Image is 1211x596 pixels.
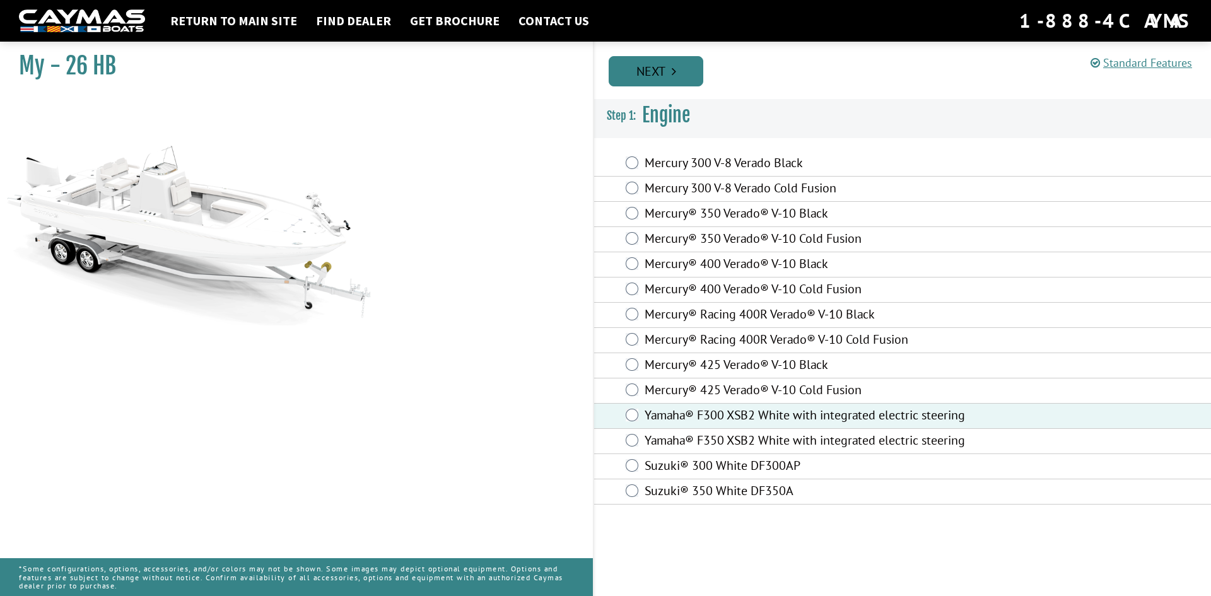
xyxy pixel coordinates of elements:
[645,357,985,375] label: Mercury® 425 Verado® V-10 Black
[645,332,985,350] label: Mercury® Racing 400R Verado® V-10 Cold Fusion
[645,231,985,249] label: Mercury® 350 Verado® V-10 Cold Fusion
[645,256,985,274] label: Mercury® 400 Verado® V-10 Black
[645,281,985,300] label: Mercury® 400 Verado® V-10 Cold Fusion
[645,433,985,451] label: Yamaha® F350 XSB2 White with integrated electric steering
[19,52,561,80] h1: My - 26 HB
[594,92,1211,139] h3: Engine
[1091,56,1192,70] a: Standard Features
[645,206,985,224] label: Mercury® 350 Verado® V-10 Black
[1019,7,1192,35] div: 1-888-4CAYMAS
[164,13,303,29] a: Return to main site
[645,307,985,325] label: Mercury® Racing 400R Verado® V-10 Black
[645,407,985,426] label: Yamaha® F300 XSB2 White with integrated electric steering
[404,13,506,29] a: Get Brochure
[19,9,145,33] img: white-logo-c9c8dbefe5ff5ceceb0f0178aa75bf4bb51f6bca0971e226c86eb53dfe498488.png
[609,56,703,86] a: Next
[645,483,985,501] label: Suzuki® 350 White DF350A
[645,155,985,173] label: Mercury 300 V-8 Verado Black
[19,558,574,596] p: *Some configurations, options, accessories, and/or colors may not be shown. Some images may depic...
[512,13,595,29] a: Contact Us
[645,382,985,400] label: Mercury® 425 Verado® V-10 Cold Fusion
[310,13,397,29] a: Find Dealer
[645,458,985,476] label: Suzuki® 300 White DF300AP
[605,54,1211,86] ul: Pagination
[645,180,985,199] label: Mercury 300 V-8 Verado Cold Fusion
